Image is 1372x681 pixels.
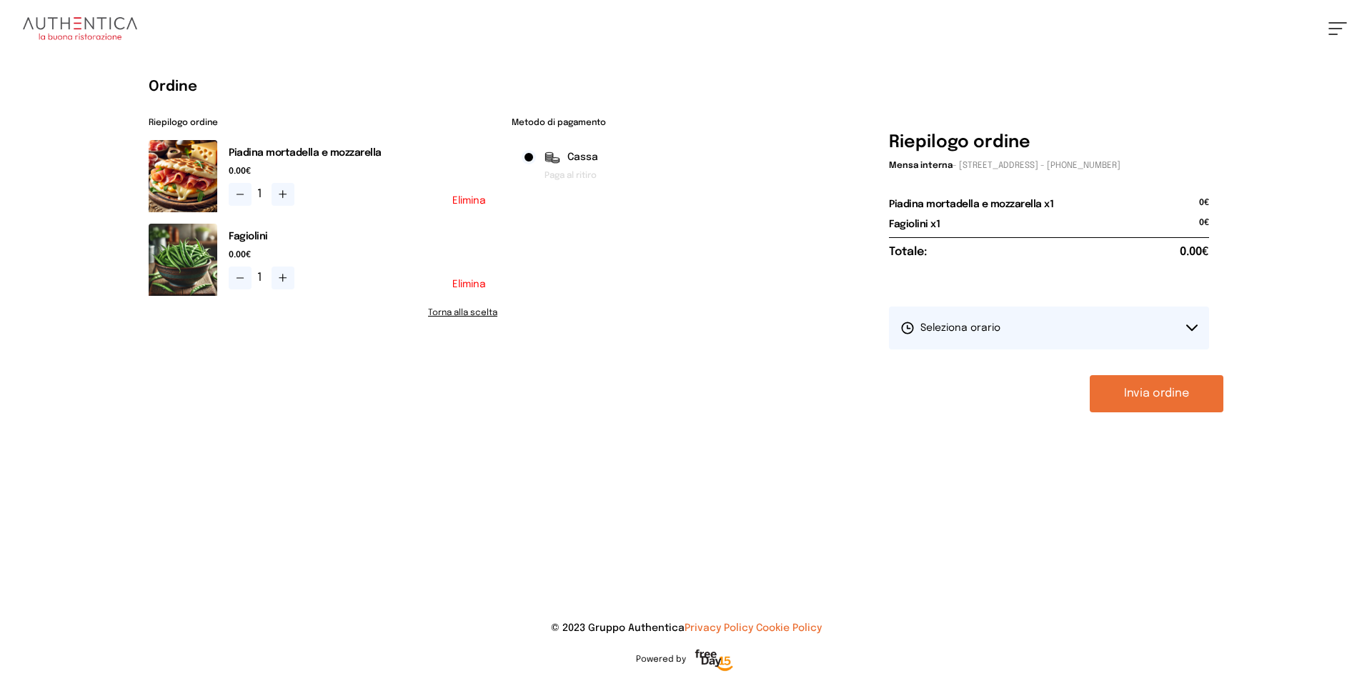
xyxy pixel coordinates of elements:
button: Invia ordine [1090,375,1223,412]
span: 0.00€ [229,249,497,261]
h2: Metodo di pagamento [512,117,860,129]
span: 1 [257,269,266,287]
span: Mensa interna [889,161,953,170]
a: Torna alla scelta [149,307,497,319]
h1: Ordine [149,77,1223,97]
span: Paga al ritiro [545,170,597,182]
a: Privacy Policy [685,623,753,633]
span: Cassa [567,150,598,164]
span: 1 [257,186,266,203]
span: 0€ [1199,217,1209,237]
button: Seleziona orario [889,307,1209,349]
img: logo.8f33a47.png [23,17,137,40]
h2: Fagiolini x1 [889,217,940,232]
h2: Fagiolini [229,229,497,244]
img: logo-freeday.3e08031.png [692,647,737,675]
h2: Piadina mortadella e mozzarella [229,146,497,160]
h2: Riepilogo ordine [149,117,497,129]
span: 0.00€ [229,166,497,177]
h6: Totale: [889,244,927,261]
button: Elimina [452,196,486,206]
a: Cookie Policy [756,623,822,633]
h2: Piadina mortadella e mozzarella x1 [889,197,1053,212]
h6: Riepilogo ordine [889,131,1030,154]
img: media [149,140,217,212]
span: Seleziona orario [900,321,1000,335]
button: Elimina [452,279,486,289]
p: - [STREET_ADDRESS] - [PHONE_NUMBER] [889,160,1209,172]
span: 0.00€ [1180,244,1209,261]
p: © 2023 Gruppo Authentica [23,621,1349,635]
span: 0€ [1199,197,1209,217]
span: Powered by [636,654,686,665]
img: media [149,224,217,296]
